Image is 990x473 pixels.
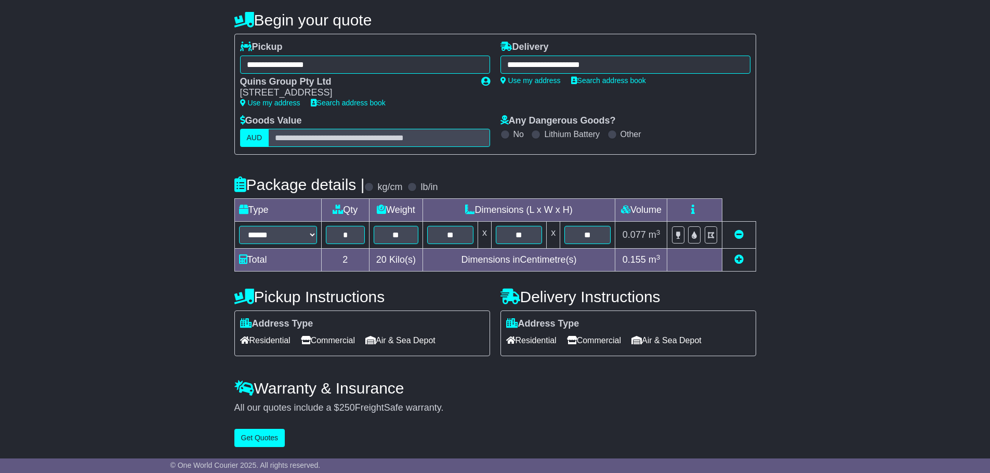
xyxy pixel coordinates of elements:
[240,99,300,107] a: Use my address
[377,182,402,193] label: kg/cm
[571,76,646,85] a: Search address book
[506,318,579,330] label: Address Type
[311,99,386,107] a: Search address book
[478,222,491,249] td: x
[321,249,369,272] td: 2
[240,42,283,53] label: Pickup
[240,87,471,99] div: [STREET_ADDRESS]
[240,318,313,330] label: Address Type
[615,199,667,222] td: Volume
[513,129,524,139] label: No
[234,199,321,222] td: Type
[365,332,435,348] span: Air & Sea Depot
[240,115,302,127] label: Goods Value
[420,182,438,193] label: lb/in
[547,222,560,249] td: x
[656,253,661,261] sup: 3
[734,229,744,240] a: Remove this item
[301,332,355,348] span: Commercial
[623,254,646,265] span: 0.155
[423,249,615,272] td: Dimensions in Centimetre(s)
[649,254,661,265] span: m
[506,332,557,348] span: Residential
[240,129,269,147] label: AUD
[631,332,702,348] span: Air & Sea Depot
[567,332,621,348] span: Commercial
[234,288,490,305] h4: Pickup Instructions
[240,332,291,348] span: Residential
[376,254,387,265] span: 20
[623,229,646,240] span: 0.077
[234,429,285,447] button: Get Quotes
[170,461,321,469] span: © One World Courier 2025. All rights reserved.
[234,402,756,414] div: All our quotes include a $ FreightSafe warranty.
[500,42,549,53] label: Delivery
[234,11,756,29] h4: Begin your quote
[423,199,615,222] td: Dimensions (L x W x H)
[544,129,600,139] label: Lithium Battery
[500,76,561,85] a: Use my address
[500,115,616,127] label: Any Dangerous Goods?
[621,129,641,139] label: Other
[234,176,365,193] h4: Package details |
[234,249,321,272] td: Total
[234,380,756,397] h4: Warranty & Insurance
[240,76,471,88] div: Quins Group Pty Ltd
[500,288,756,305] h4: Delivery Instructions
[339,402,355,413] span: 250
[734,254,744,265] a: Add new item
[321,199,369,222] td: Qty
[656,228,661,236] sup: 3
[369,199,423,222] td: Weight
[369,249,423,272] td: Kilo(s)
[649,229,661,240] span: m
